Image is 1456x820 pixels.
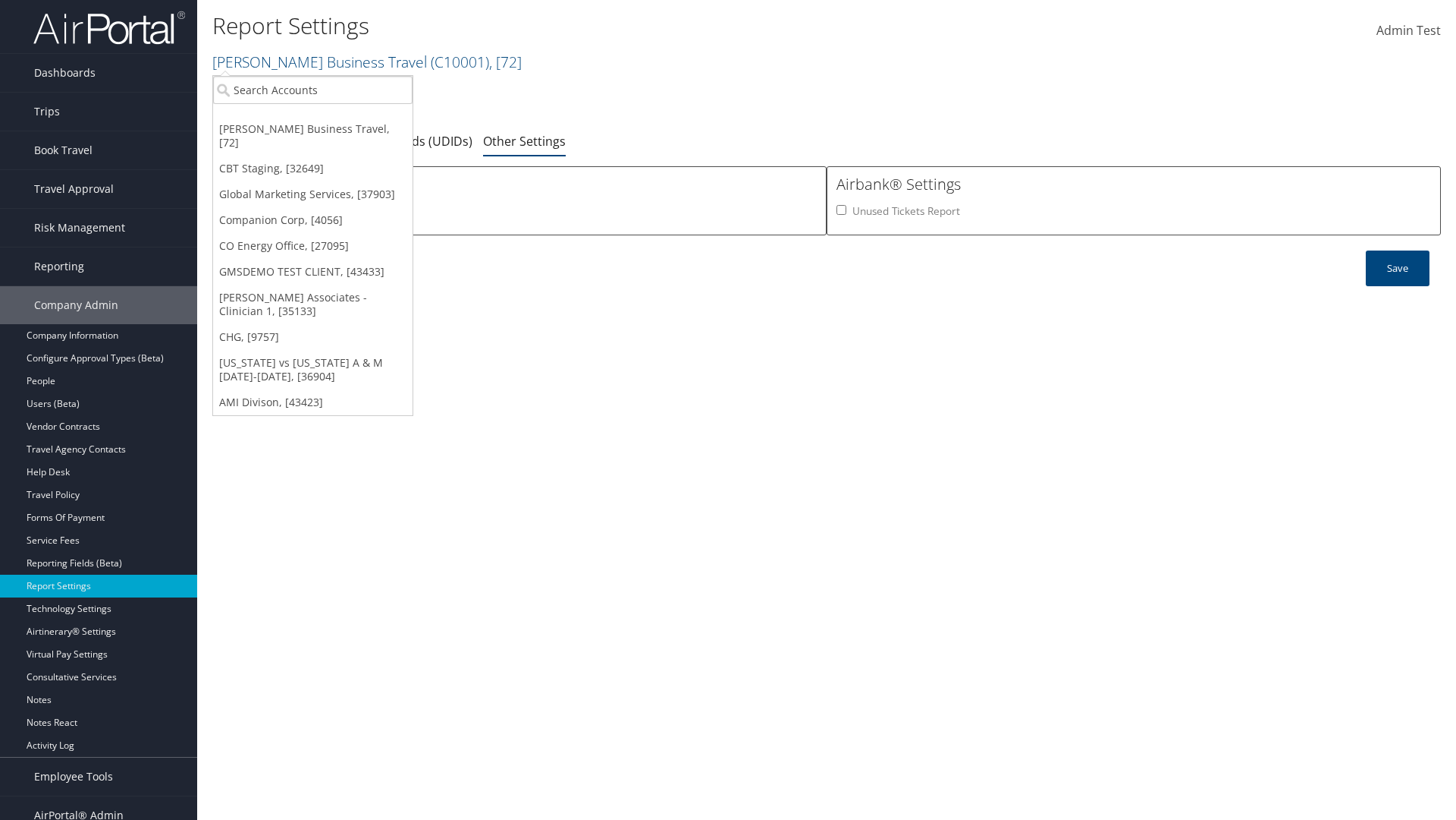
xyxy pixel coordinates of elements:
[34,170,114,208] span: Travel Approval
[34,286,118,324] span: Company Admin
[213,389,413,415] a: AMI Divison, [43423]
[212,52,522,72] a: [PERSON_NAME] Business Travel
[212,10,1031,42] h1: Report Settings
[213,259,413,285] a: GMSDEMO TEST CLIENT, [43433]
[1376,22,1441,39] span: Admin Test
[34,54,96,92] span: Dashboards
[431,52,489,72] span: ( C10001 )
[33,10,185,46] img: airportal-logo.png
[213,76,413,104] input: Search Accounts
[213,324,413,350] a: CHG, [9757]
[34,248,84,285] span: Reporting
[483,133,566,150] a: Other Settings
[213,116,413,156] a: [PERSON_NAME] Business Travel, [72]
[34,758,113,796] span: Employee Tools
[852,203,960,219] label: Unused Tickets Report
[222,174,817,195] h3: Savings Tracker Settings
[213,181,413,207] a: Global Marketing Services, [37903]
[34,131,93,169] span: Book Travel
[34,209,125,247] span: Risk Management
[34,93,60,131] span: Trips
[1366,251,1429,286] button: Save
[1376,8,1441,55] a: Admin Test
[836,174,1431,195] h3: Airbank® Settings
[213,156,413,181] a: CBT Staging, [32649]
[213,350,413,389] a: [US_STATE] vs [US_STATE] A & M [DATE]-[DATE], [36904]
[489,52,522,72] span: , [ 72 ]
[213,233,413,259] a: CO Energy Office, [27095]
[213,285,413,324] a: [PERSON_NAME] Associates - Clinician 1, [35133]
[213,207,413,233] a: Companion Corp, [4056]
